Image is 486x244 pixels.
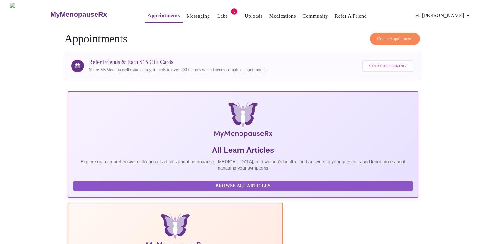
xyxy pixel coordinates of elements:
a: Refer a Friend [335,12,367,21]
h5: All Learn Articles [73,145,413,155]
h3: Refer Friends & Earn $15 Gift Cards [89,59,267,66]
a: Medications [269,12,296,21]
button: Appointments [145,9,182,23]
button: Uploads [242,10,265,22]
button: Messaging [184,10,212,22]
p: Share MyMenopauseRx and earn gift cards to over 200+ stores when friends complete appointments [89,67,267,73]
button: Create Appointment [370,33,420,45]
button: Start Referring [362,60,413,72]
button: Refer a Friend [332,10,370,22]
a: Labs [217,12,228,21]
a: Community [302,12,328,21]
a: Start Referring [360,57,415,75]
a: MyMenopauseRx [49,3,132,26]
a: Messaging [187,12,210,21]
button: Labs [212,10,233,22]
a: Uploads [245,12,263,21]
button: Medications [267,10,298,22]
p: Explore our comprehensive collection of articles about menopause, [MEDICAL_DATA], and women's hea... [73,158,413,171]
button: Community [300,10,331,22]
button: Hi [PERSON_NAME] [413,9,474,22]
span: Create Appointment [377,35,413,42]
span: Hi [PERSON_NAME] [415,11,472,20]
a: Browse All Articles [73,183,414,188]
span: Start Referring [369,62,406,70]
img: MyMenopauseRx Logo [126,102,360,140]
span: Browse All Articles [80,182,406,190]
button: Browse All Articles [73,181,413,192]
h4: Appointments [65,33,421,45]
img: MyMenopauseRx Logo [10,3,49,26]
a: Appointments [147,11,180,20]
span: 1 [231,8,237,15]
h3: MyMenopauseRx [50,10,107,19]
